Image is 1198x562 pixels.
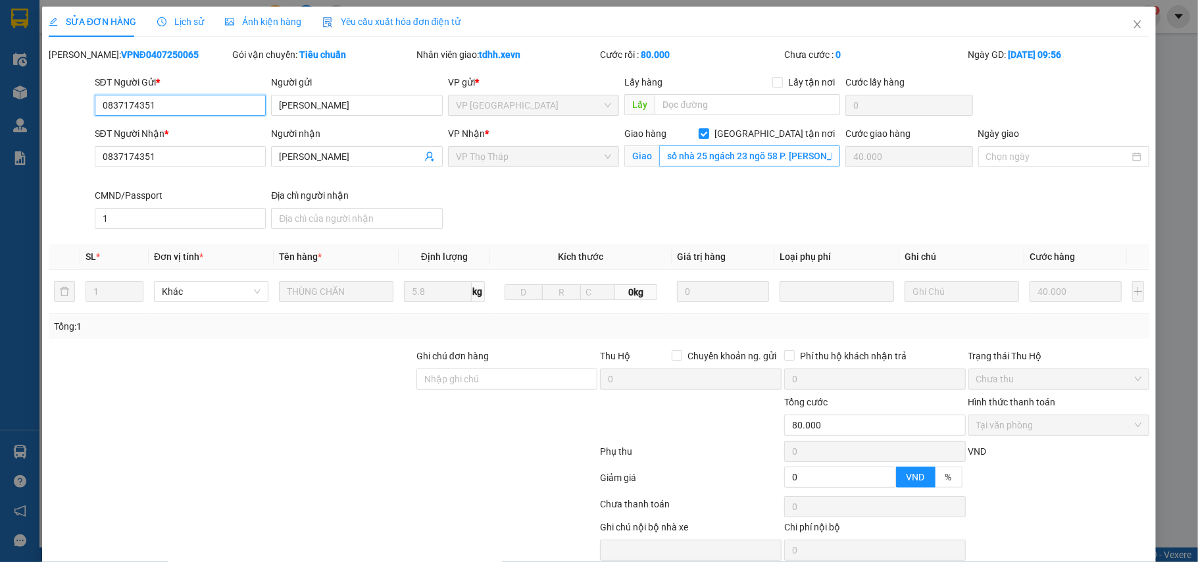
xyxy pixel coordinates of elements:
[95,188,266,203] div: CMND/Passport
[448,75,620,89] div: VP gửi
[986,149,1130,164] input: Ngày giao
[784,397,828,407] span: Tổng cước
[479,49,520,60] b: tdhh.xevn
[424,151,435,162] span: user-add
[599,444,783,467] div: Phụ thu
[1030,251,1075,262] span: Cước hàng
[416,47,598,62] div: Nhân viên giao:
[795,349,912,363] span: Phí thu hộ khách nhận trả
[54,319,463,334] div: Tổng: 1
[271,126,443,141] div: Người nhận
[1132,281,1145,302] button: plus
[659,145,840,166] input: Giao tận nơi
[279,281,393,302] input: VD: Bàn, Ghế
[784,520,966,540] div: Chi phí nội bộ
[322,17,333,28] img: icon
[845,77,905,88] label: Cước lấy hàng
[845,146,972,167] input: Cước giao hàng
[322,16,461,27] span: Yêu cầu xuất hóa đơn điện tử
[677,281,769,302] input: 0
[615,284,657,300] span: 0kg
[655,94,840,115] input: Dọc đường
[600,351,630,361] span: Thu Hộ
[271,188,443,203] div: Địa chỉ người nhận
[1030,281,1122,302] input: 0
[783,75,840,89] span: Lấy tận nơi
[968,47,1150,62] div: Ngày GD:
[845,95,972,116] input: Cước lấy hàng
[279,251,322,262] span: Tên hàng
[641,49,670,60] b: 80.000
[225,17,234,26] span: picture
[542,284,581,300] input: R
[121,49,199,60] b: VPNĐ0407250065
[905,281,1019,302] input: Ghi Chú
[49,47,230,62] div: [PERSON_NAME]:
[945,472,952,482] span: %
[271,208,443,229] input: Địa chỉ của người nhận
[1009,49,1062,60] b: [DATE] 09:56
[580,284,615,300] input: C
[448,128,485,139] span: VP Nhận
[456,147,612,166] span: VP Thọ Tháp
[677,251,726,262] span: Giá trị hàng
[299,49,346,60] b: Tiêu chuẩn
[271,75,443,89] div: Người gửi
[624,128,666,139] span: Giao hàng
[600,520,782,540] div: Ghi chú nội bộ nhà xe
[421,251,468,262] span: Định lượng
[968,446,987,457] span: VND
[784,47,966,62] div: Chưa cước :
[968,397,1056,407] label: Hình thức thanh toán
[774,244,899,270] th: Loại phụ phí
[86,251,96,262] span: SL
[456,95,612,115] span: VP Nam Định
[1119,7,1156,43] button: Close
[709,126,840,141] span: [GEOGRAPHIC_DATA] tận nơi
[95,75,266,89] div: SĐT Người Gửi
[978,128,1020,139] label: Ngày giao
[54,281,75,302] button: delete
[225,16,301,27] span: Ảnh kiện hàng
[95,126,266,141] div: SĐT Người Nhận
[232,47,414,62] div: Gói vận chuyển:
[968,349,1150,363] div: Trạng thái Thu Hộ
[836,49,841,60] b: 0
[1132,19,1143,30] span: close
[682,349,782,363] span: Chuyển khoản ng. gửi
[157,16,204,27] span: Lịch sử
[505,284,543,300] input: D
[416,351,489,361] label: Ghi chú đơn hàng
[416,369,598,390] input: Ghi chú đơn hàng
[154,251,203,262] span: Đơn vị tính
[558,251,603,262] span: Kích thước
[49,17,58,26] span: edit
[599,471,783,494] div: Giảm giá
[976,415,1142,435] span: Tại văn phòng
[157,17,166,26] span: clock-circle
[599,497,783,520] div: Chưa thanh toán
[624,145,659,166] span: Giao
[976,369,1142,389] span: Chưa thu
[600,47,782,62] div: Cước rồi :
[845,128,911,139] label: Cước giao hàng
[472,281,485,302] span: kg
[624,94,655,115] span: Lấy
[49,16,136,27] span: SỬA ĐƠN HÀNG
[899,244,1024,270] th: Ghi chú
[162,282,261,301] span: Khác
[907,472,925,482] span: VND
[624,77,662,88] span: Lấy hàng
